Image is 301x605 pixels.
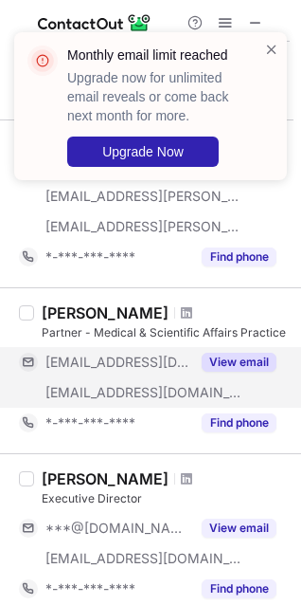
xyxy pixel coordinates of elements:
span: [EMAIL_ADDRESS][DOMAIN_NAME] [45,384,242,401]
span: ***@[DOMAIN_NAME] [45,520,190,537]
div: Executive Director [42,490,290,507]
p: Upgrade now for unlimited email reveals or come back next month for more. [67,68,241,125]
span: Upgrade Now [102,144,184,159]
div: [PERSON_NAME] [42,303,168,322]
div: Partner - Medical & Scientific Affairs Practice [42,324,290,341]
img: ContactOut v5.3.10 [38,11,151,34]
img: error [27,46,58,76]
button: Reveal Button [202,247,276,266]
button: Reveal Button [202,579,276,598]
span: [EMAIL_ADDRESS][DOMAIN_NAME] [45,550,242,567]
button: Reveal Button [202,353,276,372]
div: [PERSON_NAME] [42,469,168,488]
button: Upgrade Now [67,137,219,167]
span: [EMAIL_ADDRESS][PERSON_NAME][DOMAIN_NAME] [45,218,242,235]
span: [EMAIL_ADDRESS][DOMAIN_NAME] [45,354,190,371]
button: Reveal Button [202,519,276,538]
header: Monthly email limit reached [67,46,241,64]
button: Reveal Button [202,413,276,432]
